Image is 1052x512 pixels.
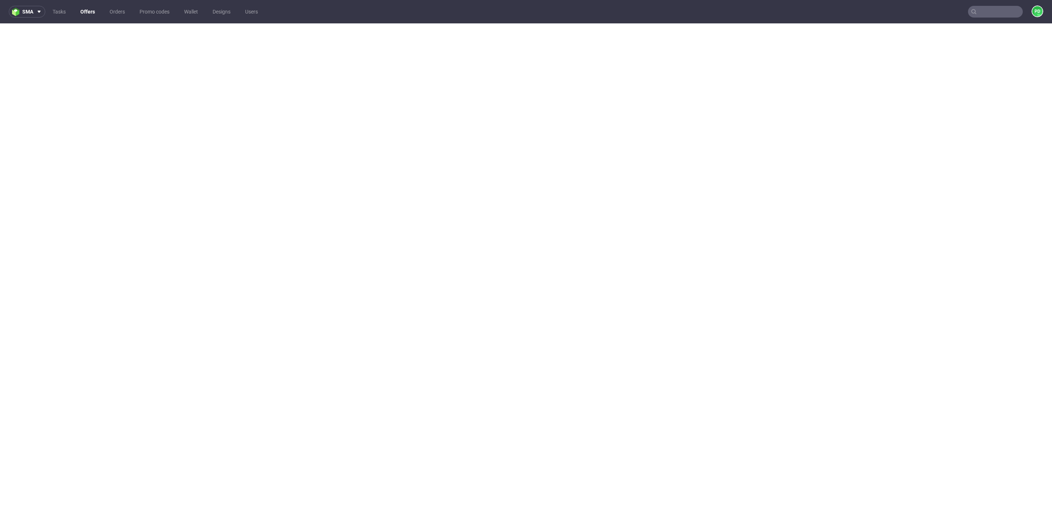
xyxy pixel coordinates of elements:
a: Offers [76,6,99,18]
a: Users [241,6,262,18]
img: logo [12,8,22,16]
a: Wallet [180,6,202,18]
a: Tasks [48,6,70,18]
span: sma [22,9,33,14]
button: sma [9,6,45,18]
a: Promo codes [135,6,174,18]
figcaption: PD [1032,6,1043,16]
a: Designs [208,6,235,18]
a: Orders [105,6,129,18]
